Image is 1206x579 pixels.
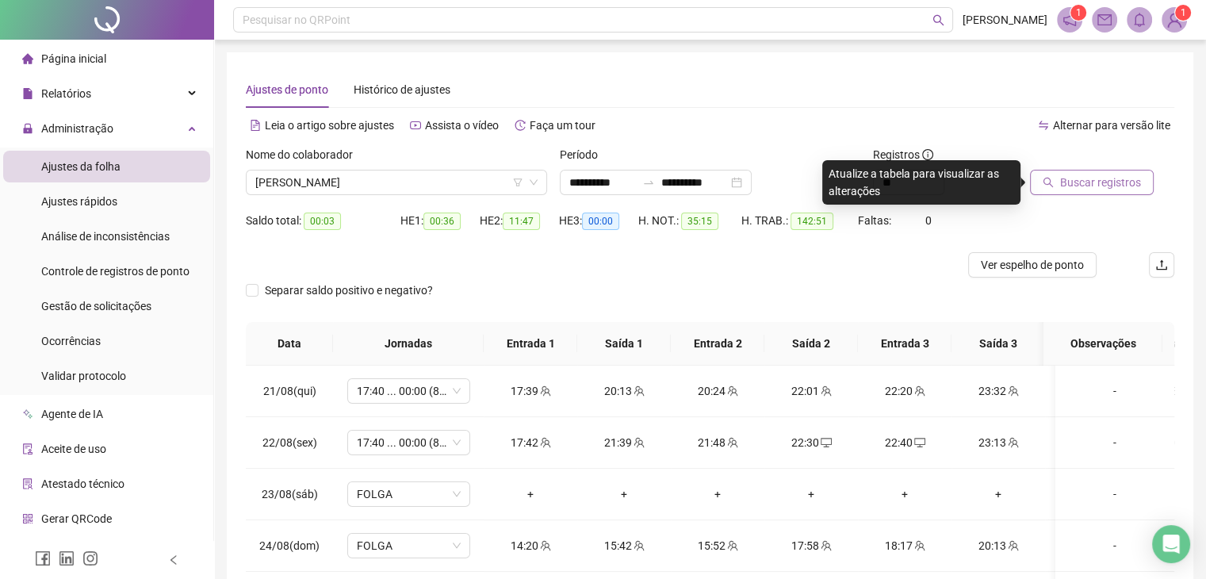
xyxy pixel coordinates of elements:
[496,485,565,503] div: +
[1132,13,1147,27] span: bell
[246,83,328,96] span: Ajustes de ponto
[1006,385,1019,397] span: team
[503,213,540,230] span: 11:47
[1068,537,1162,554] div: -
[22,478,33,489] span: solution
[671,322,764,366] th: Entrada 2
[1062,13,1077,27] span: notification
[35,550,51,566] span: facebook
[726,385,738,397] span: team
[496,434,565,451] div: 17:42
[726,437,738,448] span: team
[1068,382,1162,400] div: -
[41,477,124,490] span: Atestado técnico
[1068,485,1162,503] div: -
[1152,525,1190,563] div: Open Intercom Messenger
[538,437,551,448] span: team
[1030,170,1154,195] button: Buscar registros
[681,213,718,230] span: 35:15
[41,512,112,525] span: Gerar QRCode
[642,176,655,189] span: to
[41,52,106,65] span: Página inicial
[560,146,608,163] label: Período
[1006,540,1019,551] span: team
[683,434,752,451] div: 21:48
[357,482,461,506] span: FOLGA
[515,120,526,131] span: history
[858,214,894,227] span: Faltas:
[913,437,925,448] span: desktop
[168,554,179,566] span: left
[357,431,461,454] span: 17:40 ... 00:00 (8 HORAS)
[964,382,1032,400] div: 23:32
[22,123,33,134] span: lock
[400,212,480,230] div: HE 1:
[963,11,1047,29] span: [PERSON_NAME]
[871,485,939,503] div: +
[304,213,341,230] span: 00:03
[496,382,565,400] div: 17:39
[964,434,1032,451] div: 23:13
[632,385,645,397] span: team
[1175,5,1191,21] sup: Atualize o seu contato no menu Meus Dados
[1070,5,1086,21] sup: 1
[41,160,121,173] span: Ajustes da folha
[82,550,98,566] span: instagram
[41,370,126,382] span: Validar protocolo
[777,485,845,503] div: +
[258,282,439,299] span: Separar saldo positivo e negativo?
[1076,7,1082,18] span: 1
[484,322,577,366] th: Entrada 1
[1053,119,1170,132] span: Alternar para versão lite
[590,537,658,554] div: 15:42
[777,382,845,400] div: 22:01
[932,14,944,26] span: search
[513,178,523,187] span: filter
[22,443,33,454] span: audit
[41,195,117,208] span: Ajustes rápidos
[590,382,658,400] div: 20:13
[683,485,752,503] div: +
[638,212,741,230] div: H. NOT.:
[632,540,645,551] span: team
[913,385,925,397] span: team
[913,540,925,551] span: team
[41,230,170,243] span: Análise de inconsistências
[726,540,738,551] span: team
[1181,7,1186,18] span: 1
[764,322,858,366] th: Saída 2
[968,252,1097,278] button: Ver espelho de ponto
[538,385,551,397] span: team
[925,214,932,227] span: 0
[858,322,951,366] th: Entrada 3
[683,382,752,400] div: 20:24
[1068,434,1162,451] div: -
[41,122,113,135] span: Administração
[777,434,845,451] div: 22:30
[530,119,595,132] span: Faça um tour
[59,550,75,566] span: linkedin
[1038,120,1049,131] span: swap
[871,434,939,451] div: 22:40
[1043,322,1162,366] th: Observações
[1162,8,1186,32] img: 88641
[262,488,318,500] span: 23/08(sáb)
[590,485,658,503] div: +
[632,437,645,448] span: team
[41,335,101,347] span: Ocorrências
[263,385,316,397] span: 21/08(qui)
[873,146,933,163] span: Registros
[559,212,638,230] div: HE 3:
[791,213,833,230] span: 142:51
[259,539,320,552] span: 24/08(dom)
[262,436,317,449] span: 22/08(sex)
[1006,437,1019,448] span: team
[642,176,655,189] span: swap-right
[1056,335,1150,352] span: Observações
[246,146,363,163] label: Nome do colaborador
[871,382,939,400] div: 22:20
[246,322,333,366] th: Data
[333,322,484,366] th: Jornadas
[250,120,261,131] span: file-text
[871,537,939,554] div: 18:17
